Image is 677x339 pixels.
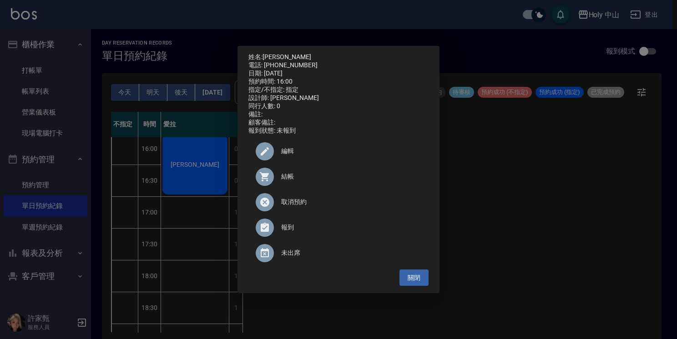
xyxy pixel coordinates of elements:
p: 姓名: [248,53,429,61]
span: 取消預約 [281,197,421,207]
div: 日期: [DATE] [248,70,429,78]
a: 結帳 [248,164,429,189]
span: 報到 [281,223,421,232]
span: 編輯 [281,146,421,156]
div: 顧客備註: [248,119,429,127]
div: 未出席 [248,240,429,266]
div: 預約時間: 16:00 [248,78,429,86]
div: 備註: [248,110,429,119]
div: 電話: [PHONE_NUMBER] [248,61,429,70]
span: 未出席 [281,248,421,258]
a: [PERSON_NAME] [263,53,311,60]
button: 關閉 [399,269,429,286]
div: 報到狀態: 未報到 [248,127,429,135]
div: 編輯 [248,139,429,164]
div: 取消預約 [248,189,429,215]
span: 結帳 [281,172,421,181]
div: 指定/不指定: 指定 [248,86,429,94]
div: 報到 [248,215,429,240]
div: 同行人數: 0 [248,102,429,110]
div: 設計師: [PERSON_NAME] [248,94,429,102]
